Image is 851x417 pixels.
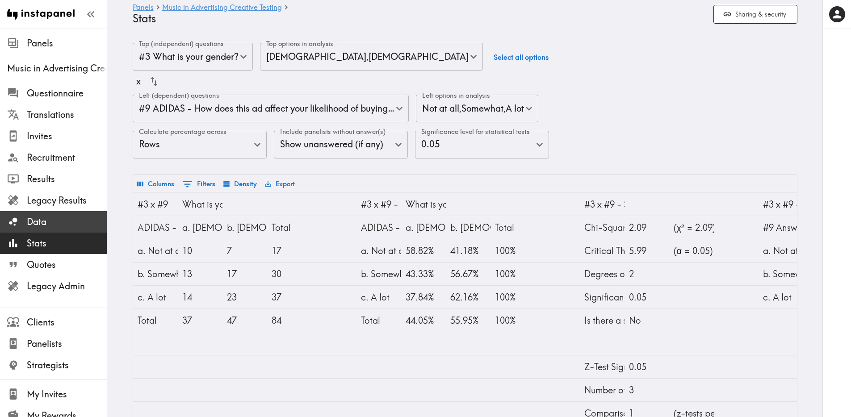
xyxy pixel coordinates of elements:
[763,216,799,239] div: #9 Answer
[27,359,107,371] span: Strategists
[27,338,107,350] span: Panelists
[280,127,386,137] label: Include panelists without answer(s)
[260,43,483,71] div: [DEMOGRAPHIC_DATA] , [DEMOGRAPHIC_DATA]
[584,216,620,239] div: Chi-Squared Value
[227,239,263,262] div: 7
[450,286,486,309] div: 62.16%
[27,173,107,185] span: Results
[674,239,709,262] div: (α = 0.05)
[27,237,107,250] span: Stats
[450,216,486,239] div: b. Female
[406,263,441,285] div: 43.33%
[27,130,107,142] span: Invites
[629,286,665,309] div: 0.05
[133,131,267,158] div: Rows
[421,127,529,137] label: Significance level for statistical tests
[584,379,620,401] div: Number of Rows
[182,239,218,262] div: 10
[136,72,141,91] div: x
[162,4,282,12] a: Music in Advertising Creative Testing
[763,286,799,309] div: c. A lot
[416,95,538,122] div: Not at all , Somewhat , A lot
[361,286,397,309] div: c. A lot
[135,176,176,192] button: Select columns
[629,216,665,239] div: 2.09
[227,309,263,332] div: 47
[138,216,173,239] div: ADIDAS - How does this ad affect your likelihood of buying Adidas in the future?
[629,309,665,332] div: No
[272,216,307,239] div: Total
[27,37,107,50] span: Panels
[138,239,173,262] div: a. Not at all
[763,239,799,262] div: a. Not at all
[133,4,154,12] a: Panels
[133,12,706,25] h4: Stats
[629,239,665,262] div: 5.99
[27,316,107,329] span: Clients
[406,286,441,309] div: 37.84%
[490,43,552,72] button: Select all options
[450,263,486,285] div: 56.67%
[27,259,107,271] span: Quotes
[495,309,531,332] div: 100%
[584,309,620,332] div: Is there a statistically significant relationship between Questions #3 and #9?
[495,239,531,262] div: 100%
[263,176,297,192] button: Export
[584,239,620,262] div: Critical Threshold Value
[180,176,218,192] button: Show filters
[7,62,107,75] span: Music in Advertising Creative Testing
[584,355,620,378] div: Z-Test Significance Level
[361,263,397,285] div: b. Somewhat
[495,216,531,239] div: Total
[139,39,224,49] label: Top (independent) questions
[584,286,620,309] div: Significance Level: p =
[763,193,799,216] div: #3 x #9 - Z-Test Results: a. Male x b. Female
[182,216,218,239] div: a. Male
[138,309,173,332] div: Total
[133,43,253,71] div: #3 What is your gender?
[713,5,797,24] button: Sharing & security
[763,263,799,285] div: b. Somewhat
[415,131,549,158] div: 0.05
[629,355,665,378] div: 0.05
[674,216,709,239] div: (χ² = 2.09)
[266,39,333,49] label: Top options in analysis
[361,193,397,216] div: #3 x #9 - % Totals by Row
[450,239,486,262] div: 41.18%
[274,131,408,158] div: Show unanswered (if any)
[272,239,307,262] div: 17
[139,127,226,137] label: Calculate percentage across
[227,216,263,239] div: b. Female
[422,91,490,100] label: Left options in analysis
[495,263,531,285] div: 100%
[27,87,107,100] span: Questionnaire
[495,286,531,309] div: 100%
[584,263,620,285] div: Degrees of Freedom (df)
[182,263,218,285] div: 13
[450,309,486,332] div: 55.95%
[138,286,173,309] div: c. A lot
[227,286,263,309] div: 23
[182,309,218,332] div: 37
[27,108,107,121] span: Translations
[27,280,107,292] span: Legacy Admin
[221,176,259,192] button: Density
[361,239,397,262] div: a. Not at all
[361,216,397,239] div: ADIDAS - How does this ad affect your likelihood of buying Adidas in the future?
[406,309,441,332] div: 44.05%
[272,263,307,285] div: 30
[629,263,665,285] div: 2
[361,309,397,332] div: Total
[406,239,441,262] div: 58.82%
[27,216,107,228] span: Data
[138,193,173,216] div: #3 x #9
[272,309,307,332] div: 84
[272,286,307,309] div: 37
[227,263,263,285] div: 17
[406,193,441,216] div: What is your gender?
[27,151,107,164] span: Recruitment
[182,193,218,216] div: What is your gender?
[27,194,107,207] span: Legacy Results
[27,388,107,400] span: My Invites
[406,216,441,239] div: a. Male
